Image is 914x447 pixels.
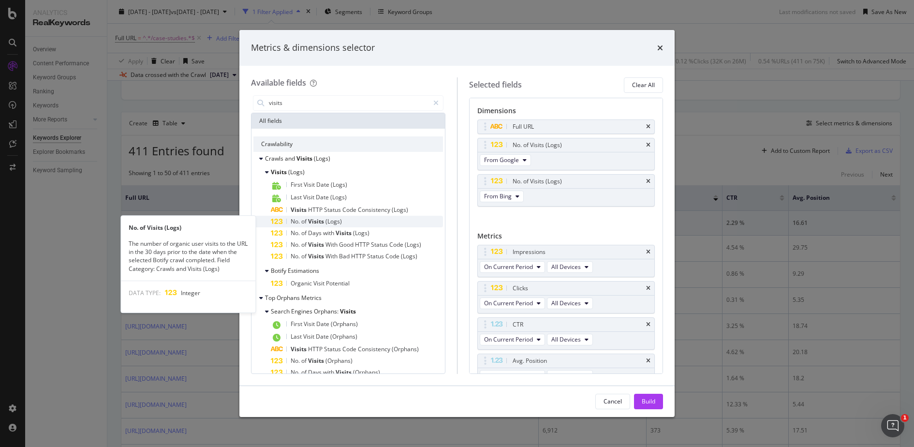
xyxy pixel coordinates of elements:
span: Code [385,252,401,260]
iframe: Intercom live chat [881,414,904,437]
span: (Logs) [401,252,417,260]
span: Days [308,368,323,376]
span: With [325,252,339,260]
span: Visits [271,168,288,176]
span: HTTP [308,206,324,214]
div: Avg. PositiontimesOn Current PeriodAll Devices [477,354,655,386]
span: Visit [304,180,316,189]
span: No. [291,357,301,365]
span: No. [291,252,301,260]
span: No. [291,229,301,237]
span: Help [153,326,169,333]
span: Date [316,320,331,328]
button: All Devices [547,334,593,345]
div: Impressions [513,247,545,257]
div: ClickstimesOn Current PeriodAll Devices [477,281,655,313]
span: (Logs) [353,229,369,237]
span: Visits [336,229,353,237]
div: No. of Visits (Logs)timesFrom Google [477,138,655,170]
div: No. of Visits (Logs) [513,140,562,150]
div: No. of Visits (Logs) [513,177,562,186]
button: All Devices [547,298,593,309]
div: Crawlability [253,136,443,152]
img: Anne avatar [27,162,38,173]
span: (Logs) [288,168,305,176]
span: Code [342,206,358,214]
span: Orphans [277,294,301,302]
span: All Devices [551,299,581,307]
span: Organic [291,279,313,287]
span: Consistency [358,345,392,353]
span: Visits [308,240,325,249]
span: (Orphans) [331,320,358,328]
div: No. of Visits (Logs) [121,223,255,232]
span: Visits [336,368,353,376]
button: All Devices [547,370,593,382]
span: of [301,229,308,237]
span: Potential [326,279,350,287]
div: times [646,179,650,184]
div: Botify [41,163,60,173]
h2: Education [20,268,174,279]
img: Gabriella avatar [18,162,30,173]
div: Selected fields [469,79,522,90]
div: Available fields [251,77,306,88]
p: How can we help? [19,102,174,118]
button: From Google [480,154,531,166]
div: No. of Visits (Logs)timesFrom Bing [477,174,655,207]
span: Visits [308,217,325,225]
span: Date [316,180,331,189]
button: On Current Period [480,261,545,273]
span: of [301,240,308,249]
span: (Logs) [405,240,421,249]
div: Recent messageJack avatarGabriella avatarAnne avatarThank you for your patience. We will try to g... [10,130,184,181]
span: (Logs) [330,193,347,201]
span: Search [271,307,291,315]
div: Full URL [513,122,534,132]
span: Top [265,294,277,302]
button: Help [129,302,193,341]
span: Code [342,345,358,353]
div: AI Agent and team can help [20,204,162,214]
button: Clear All [624,77,663,93]
div: CTR [513,320,523,329]
span: On Current Period [484,299,533,307]
div: Ask a questionAI Agent and team can help [10,186,184,223]
div: Recent message [20,138,174,149]
span: (Logs) [331,180,347,189]
div: times [646,285,650,291]
div: Clear All [632,81,655,89]
span: 1 [901,414,909,422]
button: On Current Period [480,334,545,345]
span: First [291,320,304,328]
span: of [301,217,308,225]
p: Hello [PERSON_NAME]. [19,69,174,102]
img: Profile image for Jack [140,15,160,35]
span: Good [339,240,355,249]
span: Thank you for your patience. We will try to get back to you as soon as possible. [41,153,345,161]
div: Metrics & dimensions selector [251,42,375,54]
span: Visits [291,345,308,353]
div: times [646,358,650,364]
span: Date [316,332,330,341]
span: with [323,229,336,237]
span: (Orphans) [392,345,419,353]
div: times [646,322,650,328]
button: Cancel [595,394,630,409]
span: (Orphans) [325,357,353,365]
img: Jack avatar [23,154,34,165]
span: (Logs) [314,154,330,163]
div: Close [166,15,184,33]
div: CTRtimesOn Current PeriodAll Devices [477,317,655,350]
span: Metrics [301,294,322,302]
span: Visits [308,252,325,260]
span: of [301,252,308,260]
span: On Current Period [484,263,533,271]
span: Last [291,193,303,201]
span: On Current Period [484,335,533,343]
span: Date [316,193,330,201]
span: All Devices [551,335,581,343]
span: On Current Period [484,372,533,380]
span: Last [291,332,303,341]
div: All fields [251,113,445,129]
